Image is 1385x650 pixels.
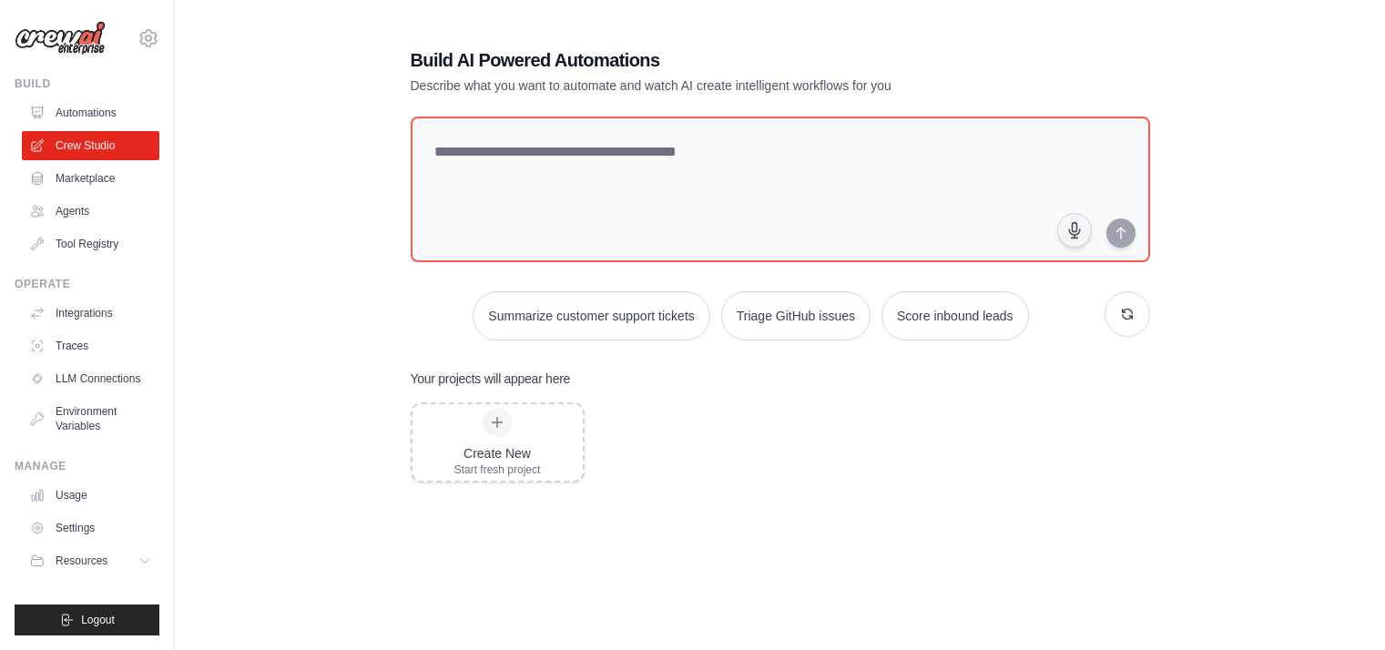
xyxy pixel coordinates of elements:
div: Manage [15,459,159,473]
span: Logout [81,613,115,627]
a: Crew Studio [22,131,159,160]
div: Build [15,76,159,91]
img: Logo [15,21,106,56]
button: Triage GitHub issues [721,291,871,340]
p: Describe what you want to automate and watch AI create intelligent workflows for you [411,76,1023,95]
a: LLM Connections [22,364,159,393]
div: Operate [15,277,159,291]
a: Tool Registry [22,229,159,259]
a: Integrations [22,299,159,328]
a: Automations [22,98,159,127]
a: Settings [22,513,159,543]
button: Get new suggestions [1105,291,1150,337]
a: Agents [22,197,159,226]
a: Environment Variables [22,397,159,441]
button: Resources [22,546,159,575]
a: Marketplace [22,164,159,193]
button: Score inbound leads [881,291,1029,340]
div: Start fresh project [454,462,541,477]
a: Usage [22,481,159,510]
iframe: Chat Widget [1294,563,1385,650]
button: Summarize customer support tickets [473,291,709,340]
div: Create New [454,444,541,462]
button: Click to speak your automation idea [1057,213,1092,248]
h1: Build AI Powered Automations [411,47,1023,73]
a: Traces [22,331,159,361]
h3: Your projects will appear here [411,370,571,388]
button: Logout [15,604,159,635]
span: Resources [56,554,107,568]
